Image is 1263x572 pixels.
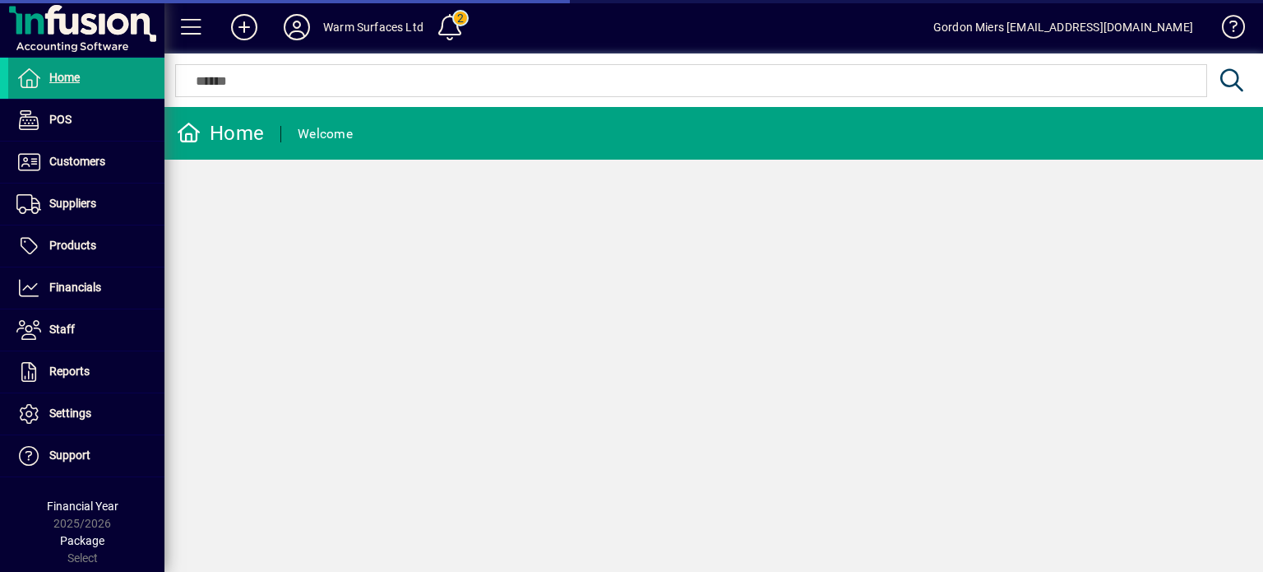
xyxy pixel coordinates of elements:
span: Financial Year [47,500,118,513]
a: Settings [8,393,164,435]
span: Home [49,71,80,84]
a: POS [8,100,164,141]
a: Knowledge Base [1210,3,1242,57]
span: Customers [49,155,105,168]
div: Home [177,120,264,146]
span: Staff [49,323,75,336]
div: Welcome [298,121,353,147]
div: Gordon Miers [EMAIL_ADDRESS][DOMAIN_NAME] [933,14,1193,40]
span: Financials [49,281,101,294]
span: POS [49,113,72,126]
div: Warm Surfaces Ltd [323,14,423,40]
span: Package [60,534,104,547]
a: Support [8,435,164,477]
a: Staff [8,309,164,351]
span: Reports [49,365,90,378]
span: Suppliers [49,197,96,210]
span: Settings [49,407,91,420]
span: Products [49,239,96,252]
button: Profile [271,12,323,42]
span: Support [49,449,90,462]
a: Financials [8,267,164,309]
button: Add [218,12,271,42]
a: Suppliers [8,184,164,225]
a: Products [8,226,164,267]
a: Customers [8,142,164,183]
a: Reports [8,351,164,393]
